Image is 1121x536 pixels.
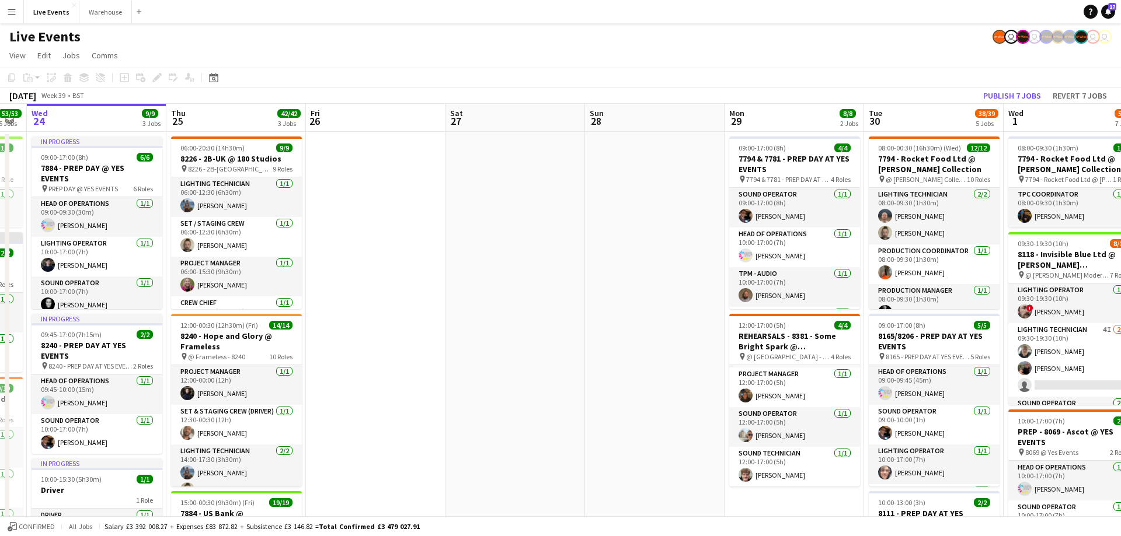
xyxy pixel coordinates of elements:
app-user-avatar: Technical Department [1098,30,1112,44]
a: 17 [1101,5,1115,19]
div: BST [72,91,84,100]
div: Salary £3 392 008.27 + Expenses £83 872.82 + Subsistence £3 146.82 = [105,522,420,531]
app-user-avatar: Ollie Rolfe [1086,30,1100,44]
span: View [9,50,26,61]
a: Comms [87,48,123,63]
span: Comms [92,50,118,61]
a: Jobs [58,48,85,63]
h1: Live Events [9,28,81,45]
button: Publish 7 jobs [979,88,1046,103]
app-user-avatar: Alex Gill [993,30,1007,44]
app-user-avatar: Eden Hopkins [1004,30,1018,44]
div: [DATE] [9,90,36,101]
span: Edit [37,50,51,61]
app-user-avatar: Production Managers [1051,30,1065,44]
button: Warehouse [79,1,132,23]
button: Revert 7 jobs [1048,88,1112,103]
app-user-avatar: Production Managers [1074,30,1088,44]
a: View [5,48,30,63]
app-user-avatar: Production Managers [1063,30,1077,44]
app-user-avatar: Production Managers [1016,30,1030,44]
a: Edit [33,48,55,63]
button: Live Events [24,1,79,23]
span: 17 [1108,3,1116,10]
button: Confirmed [6,520,57,533]
app-user-avatar: Technical Department [1028,30,1042,44]
span: All jobs [67,522,95,531]
span: Total Confirmed £3 479 027.91 [319,522,420,531]
app-user-avatar: Production Managers [1039,30,1053,44]
span: Week 39 [39,91,68,100]
span: Jobs [62,50,80,61]
span: Confirmed [19,523,55,531]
